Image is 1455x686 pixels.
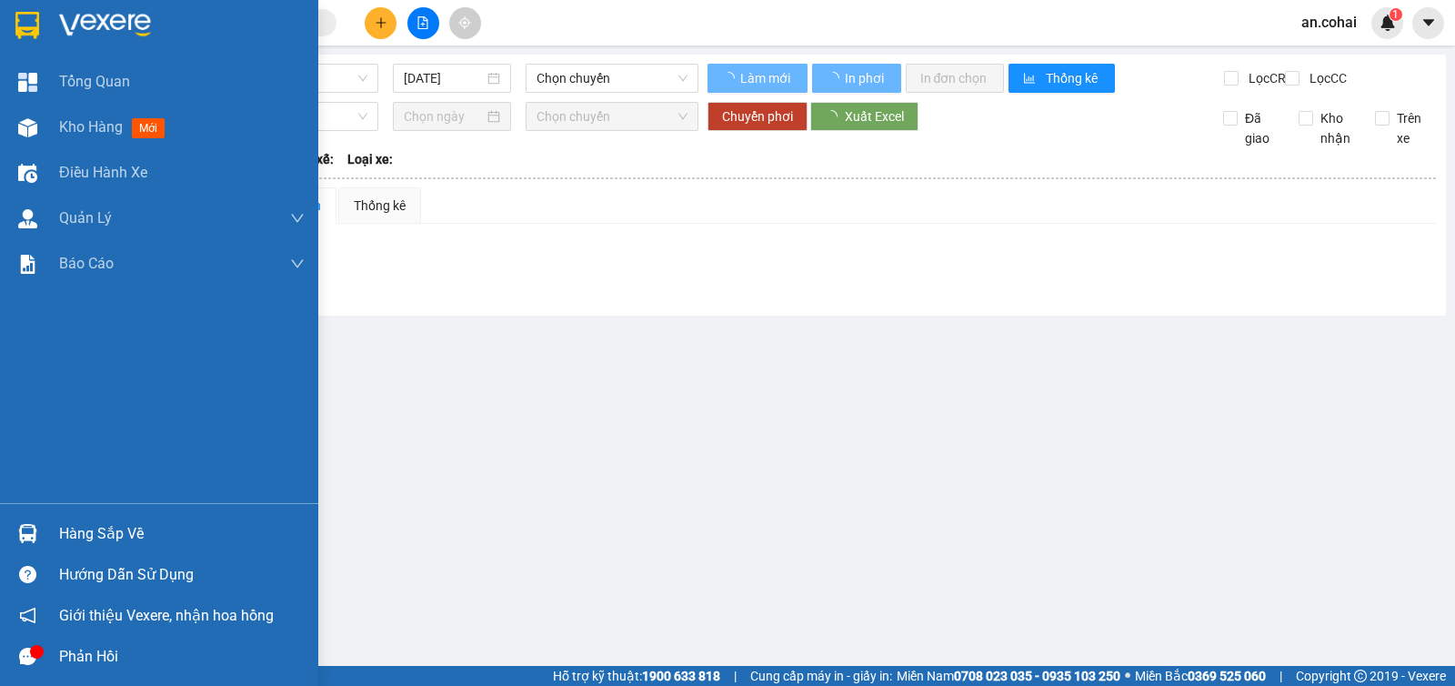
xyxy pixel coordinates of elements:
[642,669,720,683] strong: 1900 633 818
[707,64,808,93] button: Làm mới
[18,524,37,543] img: warehouse-icon
[845,68,887,88] span: In phơi
[1380,15,1396,31] img: icon-new-feature
[132,118,165,138] span: mới
[1420,15,1437,31] span: caret-down
[906,64,1005,93] button: In đơn chọn
[1412,7,1444,39] button: caret-down
[59,561,305,589] div: Hướng dẫn sử dụng
[1390,8,1402,21] sup: 1
[347,149,393,169] span: Loại xe:
[827,72,842,85] span: loading
[19,648,36,665] span: message
[1241,68,1289,88] span: Lọc CR
[449,7,481,39] button: aim
[354,196,406,216] div: Thống kê
[750,666,892,686] span: Cung cấp máy in - giấy in:
[59,252,114,275] span: Báo cáo
[1287,11,1371,34] span: an.cohai
[897,666,1120,686] span: Miền Nam
[18,164,37,183] img: warehouse-icon
[59,207,112,229] span: Quản Lý
[59,520,305,548] div: Hàng sắp về
[18,209,37,228] img: warehouse-icon
[290,211,305,226] span: down
[1279,666,1282,686] span: |
[59,161,147,184] span: Điều hành xe
[290,257,305,271] span: down
[19,607,36,624] span: notification
[18,73,37,92] img: dashboard-icon
[19,566,36,583] span: question-circle
[707,102,808,131] button: Chuyển phơi
[740,68,793,88] span: Làm mới
[537,103,687,130] span: Chọn chuyến
[375,16,387,29] span: plus
[404,106,485,126] input: Chọn ngày
[954,669,1120,683] strong: 0708 023 035 - 0935 103 250
[1313,108,1360,148] span: Kho nhận
[59,70,130,93] span: Tổng Quan
[812,64,901,93] button: In phơi
[458,16,471,29] span: aim
[407,7,439,39] button: file-add
[722,72,738,85] span: loading
[416,16,429,29] span: file-add
[1354,670,1367,682] span: copyright
[59,604,274,627] span: Giới thiệu Vexere, nhận hoa hồng
[1302,68,1350,88] span: Lọc CC
[1392,8,1399,21] span: 1
[1135,666,1266,686] span: Miền Bắc
[15,12,39,39] img: logo-vxr
[1046,68,1100,88] span: Thống kê
[365,7,396,39] button: plus
[1023,72,1039,86] span: bar-chart
[59,118,123,136] span: Kho hàng
[1125,672,1130,680] span: ⚪️
[734,666,737,686] span: |
[537,65,687,92] span: Chọn chuyến
[810,102,918,131] button: Xuất Excel
[18,255,37,274] img: solution-icon
[1188,669,1266,683] strong: 0369 525 060
[18,118,37,137] img: warehouse-icon
[404,68,485,88] input: 15/10/2025
[1238,108,1285,148] span: Đã giao
[553,666,720,686] span: Hỗ trợ kỹ thuật:
[1390,108,1437,148] span: Trên xe
[1008,64,1115,93] button: bar-chartThống kê
[59,643,305,671] div: Phản hồi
